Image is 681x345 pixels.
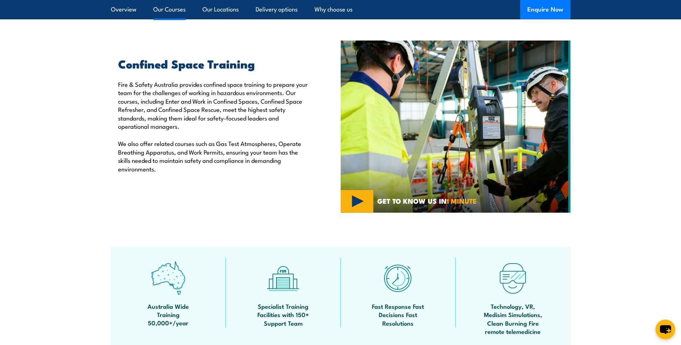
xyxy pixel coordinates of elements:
[151,261,185,295] img: auswide-icon
[136,302,201,327] span: Australia Wide Training 50,000+/year
[118,139,308,173] p: We also offer related courses such as Gas Test Atmospheres, Operate Breathing Apparatus, and Work...
[118,58,308,68] h2: Confined Space Training
[118,80,308,130] p: Fire & Safety Australia provides confined space training to prepare your team for the challenges ...
[266,261,300,295] img: facilities-icon
[341,41,570,213] img: Confined Space Courses Australia
[251,302,316,327] span: Specialist Training Facilities with 150+ Support Team
[377,198,477,204] span: GET TO KNOW US IN
[447,195,477,206] strong: 1 MINUTE
[656,320,675,339] button: chat-button
[496,261,530,295] img: tech-icon
[481,302,545,336] span: Technology, VR, Medisim Simulations, Clean Burning Fire remote telemedicine
[381,261,415,295] img: fast-icon
[366,302,430,327] span: Fast Response Fast Decisions Fast Resolutions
